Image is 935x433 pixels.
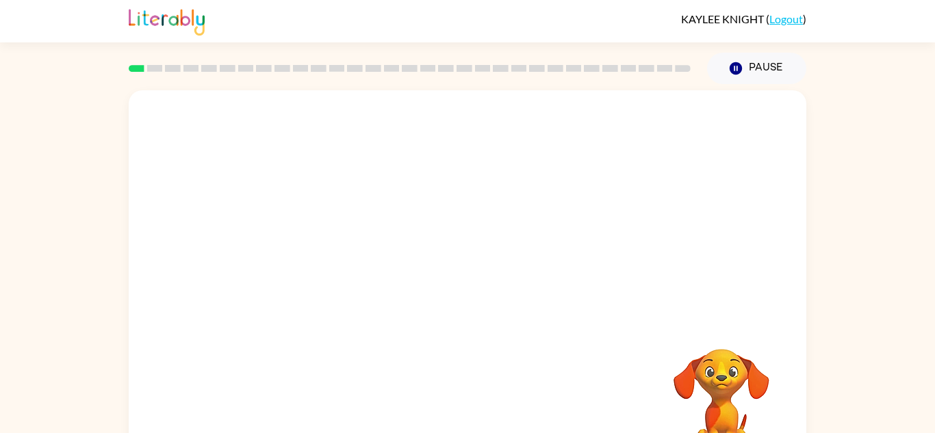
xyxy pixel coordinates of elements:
[681,12,806,25] div: ( )
[681,12,766,25] span: KAYLEE KNIGHT
[707,53,806,84] button: Pause
[129,90,806,320] video: Your browser must support playing .mp4 files to use Literably. Please try using another browser.
[129,5,205,36] img: Literably
[769,12,803,25] a: Logout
